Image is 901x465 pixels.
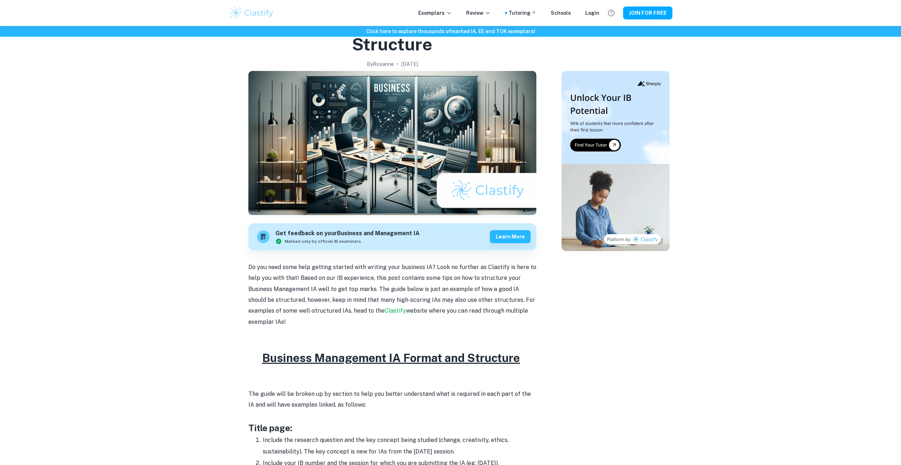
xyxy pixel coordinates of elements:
span: Marked only by official IB examiners [285,238,361,245]
u: Business Management IA Format and Structure [262,351,520,365]
a: Login [585,9,599,17]
p: Do you need some help getting started with writing your business IA? Look no further as Clastify ... [248,262,536,327]
a: Get feedback on yourBusiness and Management IAMarked only by official IB examinersLearn more [248,223,536,250]
h2: By Roxanne [367,60,394,68]
h6: Click here to explore thousands of marked IA, EE and TOK exemplars ! [1,27,900,35]
img: Thumbnail [562,71,670,251]
h6: Get feedback on your Business and Management IA [275,229,420,238]
p: The guide will be broken up by section to help you better understand what is required in each par... [248,389,536,411]
h3: Title page: [248,421,536,434]
button: JOIN FOR FREE [623,6,672,19]
p: • [397,60,398,68]
h2: [DATE] [401,60,418,68]
p: Exemplars [418,9,452,17]
a: Tutoring [509,9,536,17]
li: Include the research question and the key concept being studied (change, creativity, ethics, sust... [263,434,536,457]
img: Clastify logo [229,6,275,20]
img: Business Management IA Format and Structure cover image [248,71,536,215]
button: Help and Feedback [605,7,617,19]
p: Review [466,9,491,17]
button: Learn more [490,230,531,243]
a: Clastify [384,307,406,314]
a: Schools [551,9,571,17]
